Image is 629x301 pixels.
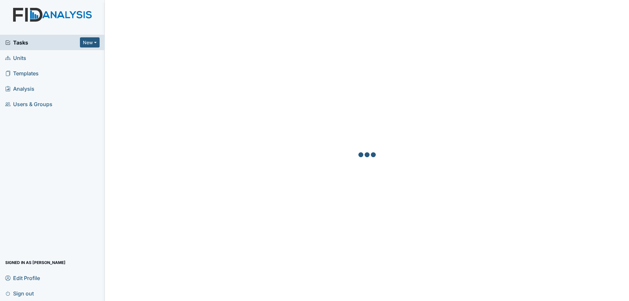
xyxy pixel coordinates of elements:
[5,53,26,63] span: Units
[5,39,80,47] a: Tasks
[5,257,66,268] span: Signed in as [PERSON_NAME]
[5,84,34,94] span: Analysis
[5,273,40,283] span: Edit Profile
[5,288,34,298] span: Sign out
[5,68,39,78] span: Templates
[5,99,52,109] span: Users & Groups
[80,37,100,47] button: New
